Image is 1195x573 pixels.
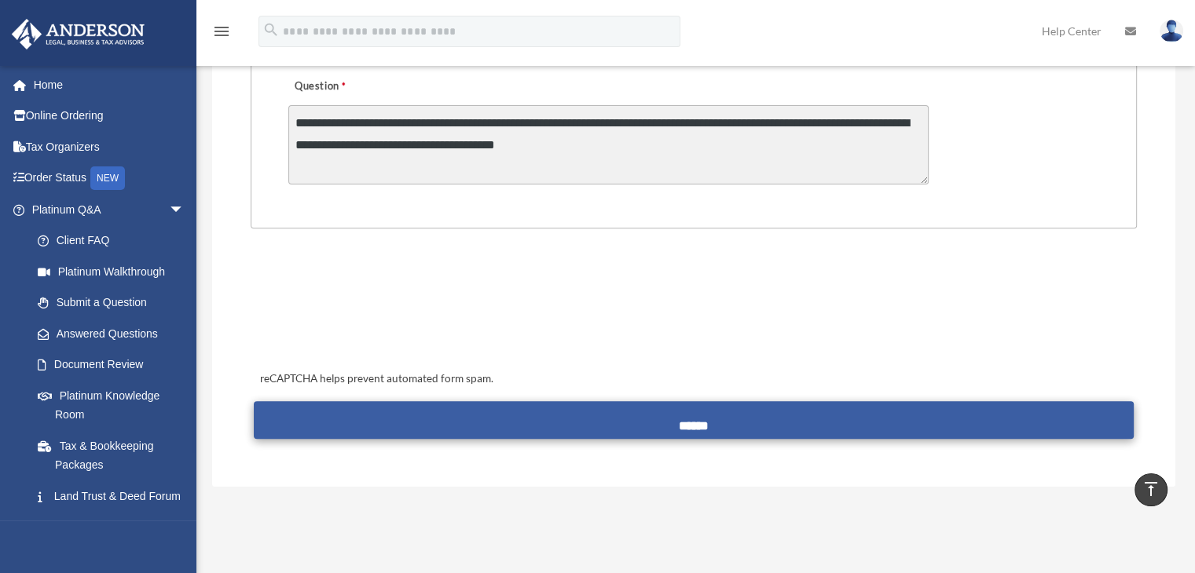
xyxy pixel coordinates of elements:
a: Tax Organizers [11,131,208,162]
div: reCAPTCHA helps prevent automated form spam. [254,370,1134,389]
div: NEW [90,166,125,190]
a: vertical_align_top [1135,473,1168,506]
a: Client FAQ [22,225,208,257]
img: User Pic [1160,20,1183,42]
iframe: reCAPTCHA [255,277,494,338]
a: Online Ordering [11,100,208,132]
a: Tax & Bookkeeping Packages [22,430,208,480]
i: menu [212,22,231,41]
a: Document Review [22,349,208,381]
a: Land Trust & Deed Forum [22,480,208,512]
a: Home [11,69,208,100]
span: arrow_drop_down [169,194,200,226]
i: search [262,21,280,38]
a: menu [212,27,231,41]
img: Anderson Advisors Platinum Portal [7,19,149,49]
a: Platinum Knowledge Room [22,380,208,430]
a: Order StatusNEW [11,162,208,195]
a: Answered Questions [22,318,208,349]
label: Question [288,76,410,98]
a: Platinum Q&Aarrow_drop_down [11,194,208,225]
a: Submit a Question [22,287,200,319]
a: Platinum Walkthrough [22,256,208,287]
a: Portal Feedback [22,512,208,543]
i: vertical_align_top [1142,480,1160,498]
